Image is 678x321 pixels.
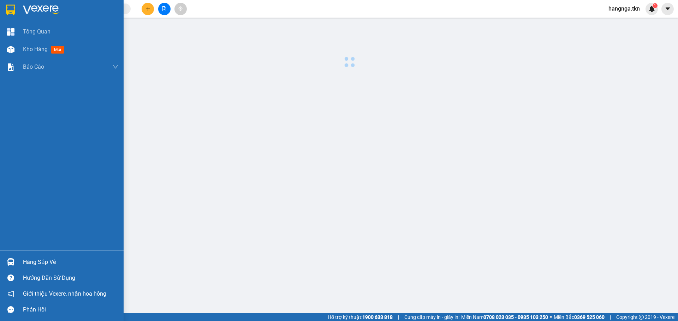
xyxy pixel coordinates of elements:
span: | [398,313,399,321]
div: Hàng sắp về [23,257,118,267]
span: hangnga.tkn [603,4,646,13]
span: Kho hàng [23,46,48,53]
strong: 0369 525 060 [574,314,605,320]
span: plus [145,6,150,11]
img: icon-new-feature [649,6,655,12]
span: Tổng Quan [23,27,50,36]
img: warehouse-icon [7,46,14,53]
button: plus [142,3,154,15]
span: Hỗ trợ kỹ thuật: [328,313,393,321]
span: Giới thiệu Vexere, nhận hoa hồng [23,289,106,298]
span: copyright [639,315,644,320]
button: aim [174,3,187,15]
img: solution-icon [7,63,14,71]
span: file-add [162,6,167,11]
span: | [610,313,611,321]
span: aim [178,6,183,11]
strong: 0708 023 035 - 0935 103 250 [483,314,548,320]
span: down [113,64,118,70]
span: message [7,306,14,313]
span: ⚪️ [550,316,552,319]
img: dashboard-icon [7,28,14,36]
img: warehouse-icon [7,258,14,266]
span: Báo cáo [23,62,44,71]
div: Phản hồi [23,304,118,315]
sup: 1 [653,3,658,8]
span: 1 [654,3,656,8]
span: mới [51,46,64,54]
div: Hướng dẫn sử dụng [23,273,118,283]
button: caret-down [661,3,674,15]
img: logo-vxr [6,5,15,15]
button: file-add [158,3,171,15]
span: question-circle [7,274,14,281]
strong: 1900 633 818 [362,314,393,320]
span: Miền Nam [461,313,548,321]
span: notification [7,290,14,297]
span: Cung cấp máy in - giấy in: [404,313,459,321]
span: Miền Bắc [554,313,605,321]
span: caret-down [665,6,671,12]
